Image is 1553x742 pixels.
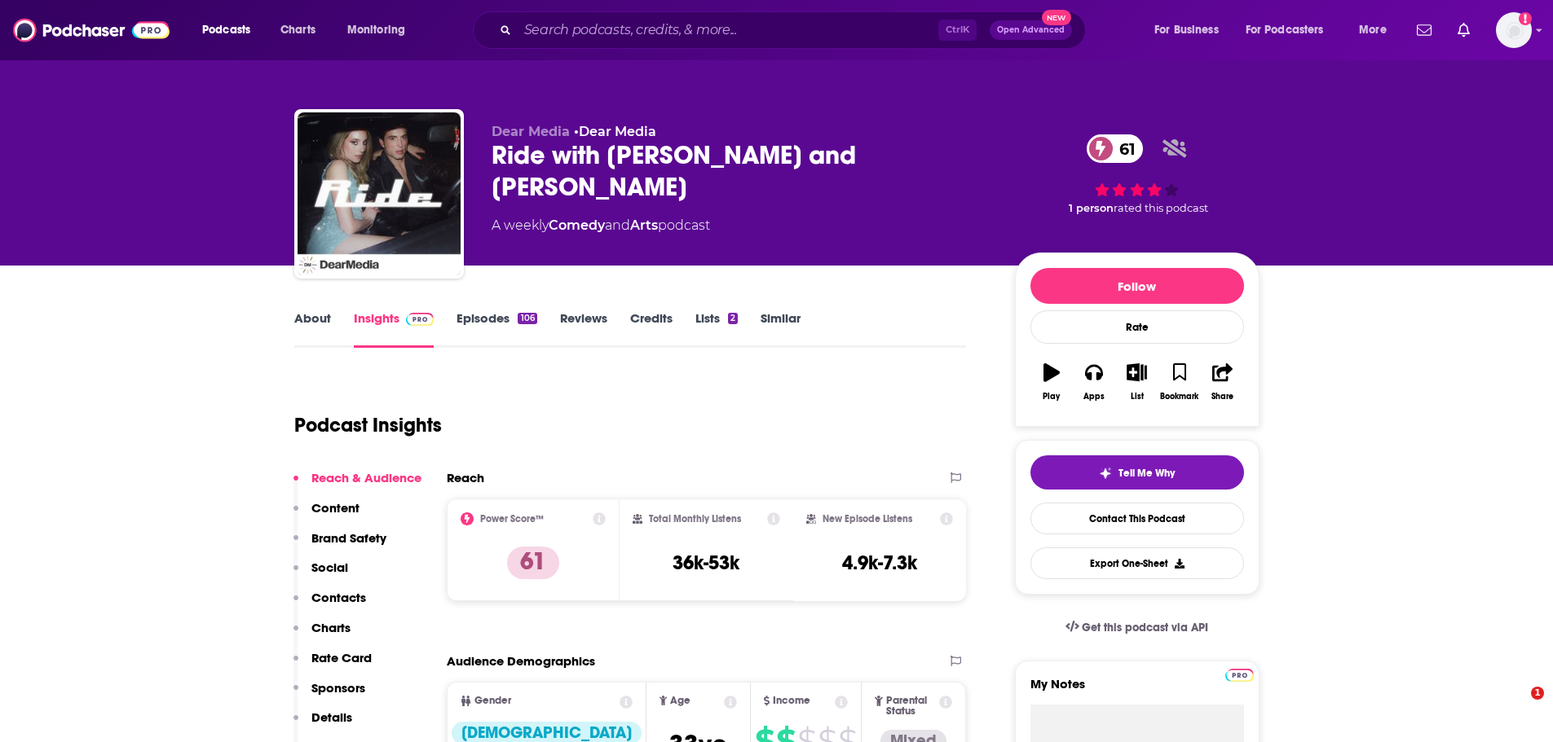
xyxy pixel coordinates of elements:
span: 1 [1531,687,1544,700]
span: Logged in as mindyn [1496,12,1532,48]
span: Age [670,696,690,706]
span: Gender [474,696,511,706]
div: Share [1211,392,1233,402]
span: Parental Status [886,696,937,717]
a: Show notifications dropdown [1451,16,1476,44]
span: For Business [1154,19,1219,42]
svg: Add a profile image [1519,12,1532,25]
a: Get this podcast via API [1052,608,1222,648]
button: Apps [1073,353,1115,411]
a: Arts [630,217,658,233]
a: About [294,310,331,348]
iframe: Intercom live chat [1498,687,1537,726]
button: Bookmark [1158,353,1201,411]
div: Rate [1030,310,1244,344]
button: open menu [1348,17,1407,43]
button: List [1115,353,1158,411]
input: Search podcasts, credits, & more... [518,17,938,43]
a: InsightsPodchaser Pro [354,310,435,348]
span: Podcasts [202,19,250,42]
button: Play [1030,353,1073,411]
button: Export One-Sheet [1030,547,1244,579]
h2: Power Score™ [480,513,544,525]
span: New [1042,10,1071,25]
img: Podchaser - Follow, Share and Rate Podcasts [13,15,170,46]
p: Reach & Audience [311,470,421,485]
span: Charts [280,19,315,42]
div: Apps [1083,392,1105,402]
h2: New Episode Listens [823,513,912,525]
span: and [605,217,630,233]
span: Dear Media [492,124,570,139]
a: Dear Media [579,124,656,139]
a: Pro website [1225,666,1254,682]
button: Social [293,560,348,590]
button: open menu [191,17,271,43]
a: Episodes106 [457,310,536,348]
button: Share [1201,353,1243,411]
div: A weekly podcast [492,216,710,235]
button: Follow [1030,268,1244,304]
div: 106 [518,313,536,324]
span: Income [773,696,810,706]
button: Charts [293,620,351,650]
h2: Reach [447,470,484,485]
button: Details [293,709,352,740]
p: Details [311,709,352,725]
button: Content [293,500,360,530]
h3: 36k-53k [673,551,739,575]
img: Ride with Benito Skinner and Mary Beth Barone [298,112,461,275]
span: Open Advanced [997,26,1065,34]
span: rated this podcast [1114,202,1208,214]
button: Brand Safety [293,530,386,560]
img: Podchaser Pro [406,313,435,326]
h1: Podcast Insights [294,413,442,437]
p: Social [311,560,348,575]
p: Brand Safety [311,530,386,546]
span: For Podcasters [1246,19,1324,42]
button: Contacts [293,590,366,620]
span: More [1359,19,1387,42]
a: Similar [761,310,801,348]
span: 1 person [1069,202,1114,214]
img: User Profile [1496,12,1532,48]
span: Get this podcast via API [1082,621,1208,634]
p: 61 [507,547,559,579]
div: Play [1043,392,1060,402]
p: Charts [311,620,351,635]
button: open menu [1143,17,1239,43]
label: My Notes [1030,676,1244,705]
a: Lists2 [695,310,738,348]
button: open menu [336,17,426,43]
h2: Total Monthly Listens [649,513,741,525]
a: Reviews [560,310,607,348]
div: 2 [728,313,738,324]
img: tell me why sparkle [1099,467,1112,480]
button: Reach & Audience [293,470,421,500]
div: Bookmark [1160,392,1198,402]
a: Show notifications dropdown [1410,16,1438,44]
a: Comedy [549,217,605,233]
h3: 4.9k-7.3k [842,551,917,575]
button: Sponsors [293,680,365,710]
p: Contacts [311,590,366,605]
a: Credits [630,310,673,348]
p: Sponsors [311,680,365,696]
div: Search podcasts, credits, & more... [488,11,1101,49]
span: • [574,124,656,139]
a: 61 [1087,134,1144,163]
button: Show profile menu [1496,12,1532,48]
p: Content [311,500,360,516]
img: Podchaser Pro [1225,669,1254,682]
button: Rate Card [293,650,372,680]
span: Ctrl K [938,20,977,41]
span: Tell Me Why [1118,467,1175,480]
div: 61 1 personrated this podcast [1015,124,1260,225]
div: List [1131,392,1144,402]
button: Open AdvancedNew [990,20,1072,40]
h2: Audience Demographics [447,653,595,669]
a: Charts [270,17,325,43]
button: tell me why sparkleTell Me Why [1030,455,1244,490]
